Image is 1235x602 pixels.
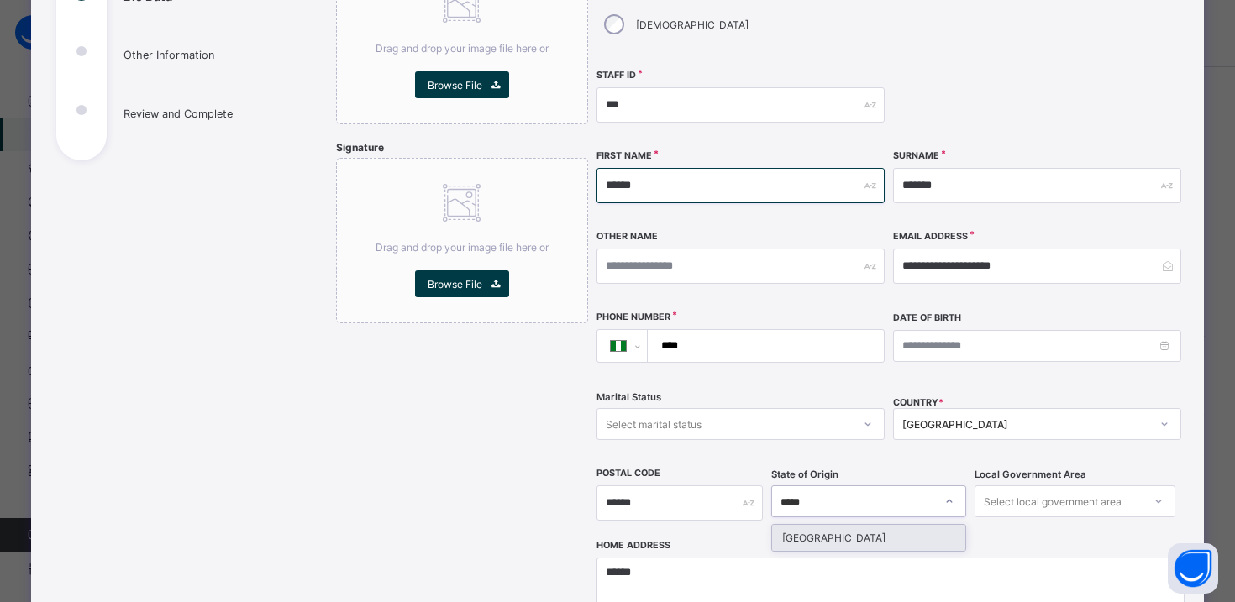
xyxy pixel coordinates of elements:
div: [GEOGRAPHIC_DATA] [902,418,1150,431]
label: First Name [596,150,652,161]
label: Home Address [596,540,670,551]
button: Open asap [1168,543,1218,594]
label: Surname [893,150,939,161]
label: [DEMOGRAPHIC_DATA] [636,18,749,31]
label: Email Address [893,231,968,242]
span: COUNTRY [893,397,943,408]
span: Drag and drop your image file here or [376,241,549,254]
span: Local Government Area [975,469,1086,480]
label: Postal Code [596,468,660,479]
div: [GEOGRAPHIC_DATA] [772,525,965,551]
div: Select local government area [984,485,1122,517]
span: Drag and drop your image file here or [376,42,549,55]
label: Phone Number [596,311,670,322]
label: Date of Birth [893,312,961,323]
span: State of Origin [771,469,838,480]
div: Select marital status [606,408,702,440]
label: Other Name [596,231,658,242]
span: Marital Status [596,391,661,403]
span: Signature [336,141,384,154]
div: Drag and drop your image file here orBrowse File [336,158,588,323]
span: Browse File [428,79,482,92]
span: Browse File [428,278,482,291]
label: Staff ID [596,70,636,81]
